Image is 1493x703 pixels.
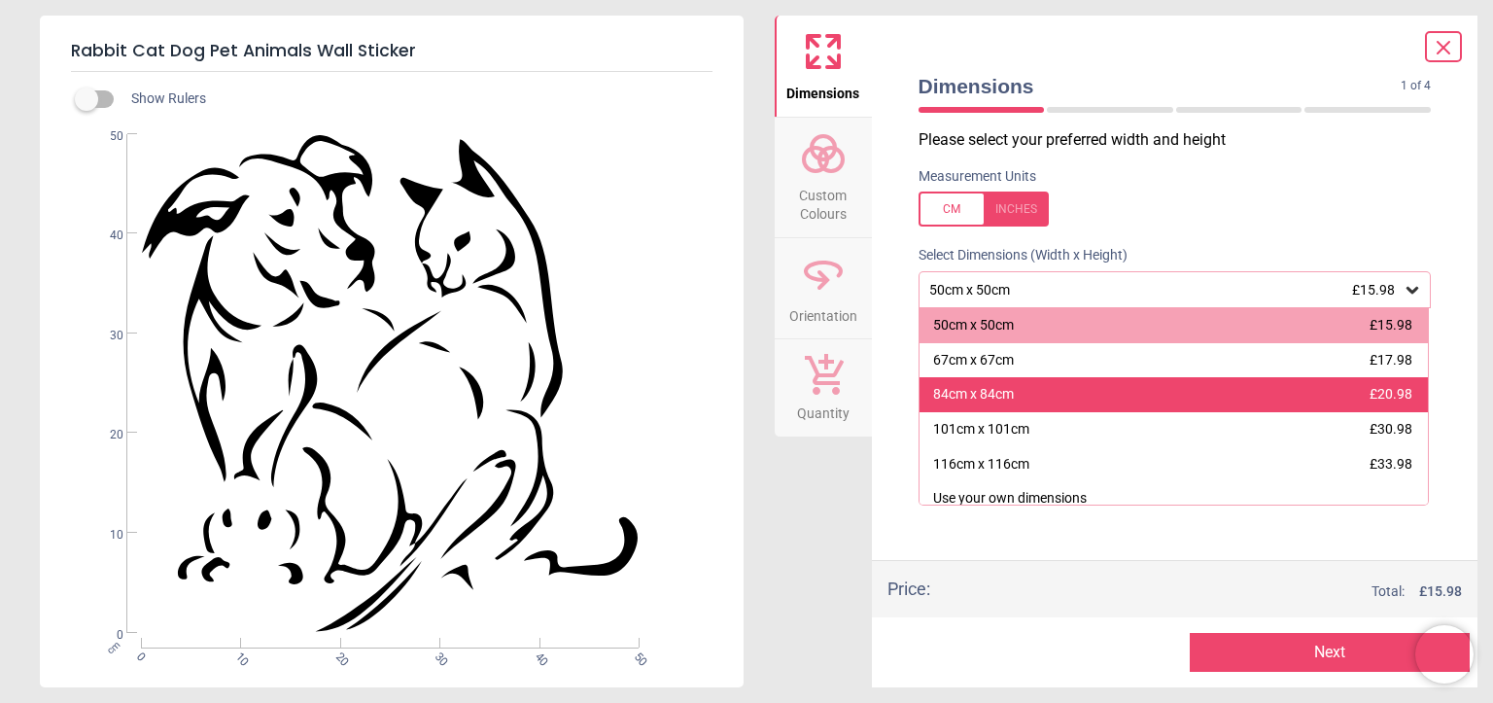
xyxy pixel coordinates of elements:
span: £ [1419,582,1462,602]
button: Dimensions [775,16,872,117]
span: 30 [431,650,443,662]
button: Quantity [775,339,872,437]
div: 116cm x 116cm [933,455,1029,475]
div: Use your own dimensions [933,489,1087,509]
span: Dimensions [786,75,859,104]
span: 0 [87,627,123,644]
span: £20.98 [1370,386,1412,402]
span: 10 [87,527,123,544]
div: 101cm x 101cm [933,420,1029,439]
span: 10 [231,650,244,662]
span: 1 of 4 [1401,78,1431,94]
span: £33.98 [1370,456,1412,472]
label: Measurement Units [919,167,1036,187]
div: Total: [959,582,1463,602]
span: 30 [87,328,123,344]
div: Price : [887,577,930,601]
span: £15.98 [1370,317,1412,333]
span: Quantity [797,395,850,424]
span: 20 [331,650,344,662]
div: 50cm x 50cm [933,316,1014,335]
span: £30.98 [1370,421,1412,437]
iframe: Brevo live chat [1415,625,1474,684]
span: 50 [630,650,642,662]
h5: Rabbit Cat Dog Pet Animals Wall Sticker [71,31,712,72]
button: Custom Colours [775,118,872,237]
div: 50cm x 50cm [927,282,1404,299]
button: Orientation [775,238,872,339]
div: 67cm x 67cm [933,351,1014,370]
span: £17.98 [1370,352,1412,368]
span: 40 [87,228,123,244]
span: Orientation [789,298,857,327]
span: 50 [87,128,123,145]
div: 84cm x 84cm [933,385,1014,404]
span: Custom Colours [777,177,870,225]
label: Select Dimensions (Width x Height) [903,246,1128,265]
span: 15.98 [1427,583,1462,599]
span: 0 [132,650,145,662]
span: 40 [531,650,543,662]
div: Show Rulers [87,88,744,111]
p: Please select your preferred width and height [919,129,1447,151]
span: cm [105,638,122,655]
button: Next [1190,633,1470,672]
span: £15.98 [1352,282,1395,298]
span: 20 [87,427,123,443]
span: Dimensions [919,72,1402,100]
